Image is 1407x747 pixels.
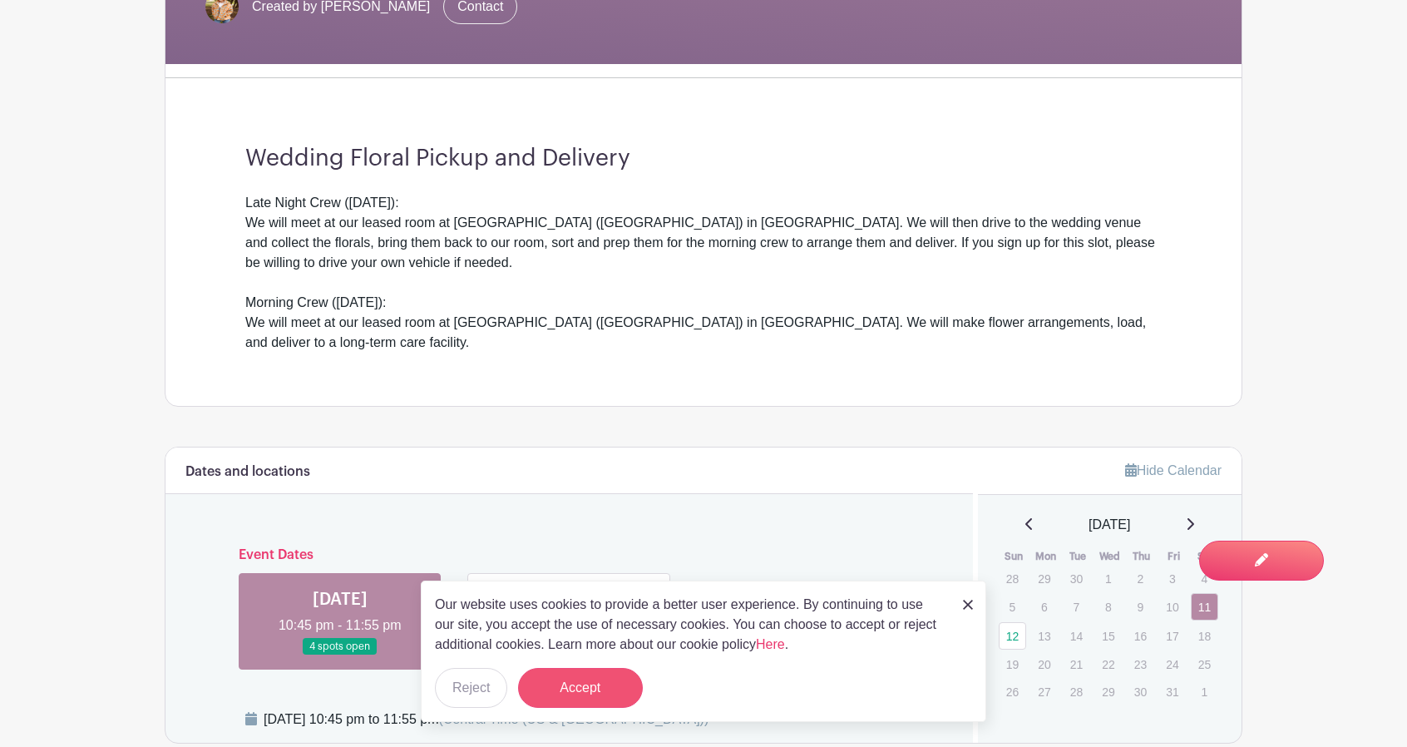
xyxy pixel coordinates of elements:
p: 20 [1030,651,1058,677]
p: 4 [1191,566,1218,591]
h6: Event Dates [225,547,913,563]
p: 26 [999,679,1026,705]
p: 14 [1063,623,1090,649]
th: Fri [1158,548,1190,565]
p: 28 [999,566,1026,591]
p: 13 [1030,623,1058,649]
a: 11 [1191,593,1218,621]
p: 3 [1158,566,1186,591]
button: Accept [518,668,643,708]
th: Mon [1029,548,1062,565]
p: 1 [1094,566,1122,591]
p: 18 [1191,623,1218,649]
p: 24 [1158,651,1186,677]
th: Tue [1062,548,1094,565]
span: [DATE] [1089,515,1130,535]
p: 30 [1127,679,1154,705]
img: close_button-5f87c8562297e5c2d7936805f587ecaba9071eb48480494691a3f1689db116b3.svg [963,600,973,610]
p: 17 [1158,623,1186,649]
p: 21 [1063,651,1090,677]
p: 28 [1063,679,1090,705]
th: Thu [1126,548,1158,565]
p: 30 [1063,566,1090,591]
th: Wed [1094,548,1126,565]
th: Sat [1190,548,1222,565]
p: 29 [1094,679,1122,705]
p: 19 [999,651,1026,677]
a: 12 [999,622,1026,650]
p: 15 [1094,623,1122,649]
p: Our website uses cookies to provide a better user experience. By continuing to use our site, you ... [435,595,945,655]
p: 27 [1030,679,1058,705]
h6: Dates and locations [185,464,310,480]
span: (Central Time (US & [GEOGRAPHIC_DATA])) [438,712,708,726]
p: 2 [1127,566,1154,591]
p: 7 [1063,594,1090,620]
p: 25 [1191,651,1218,677]
p: 23 [1127,651,1154,677]
p: 22 [1094,651,1122,677]
a: Here [756,637,785,651]
a: Hide Calendar [1125,463,1222,477]
p: 5 [999,594,1026,620]
p: 29 [1030,566,1058,591]
p: 8 [1094,594,1122,620]
p: 1 [1191,679,1218,705]
button: Reject [435,668,507,708]
p: 16 [1127,623,1154,649]
p: 10 [1158,594,1186,620]
p: 9 [1127,594,1154,620]
p: 6 [1030,594,1058,620]
div: [DATE] 10:45 pm to 11:55 pm [264,710,708,730]
h3: Wedding Floral Pickup and Delivery [245,145,1162,173]
th: Sun [998,548,1030,565]
div: Late Night Crew ([DATE]): We will meet at our leased room at [GEOGRAPHIC_DATA] ([GEOGRAPHIC_DATA]... [245,193,1162,353]
p: 31 [1158,679,1186,705]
